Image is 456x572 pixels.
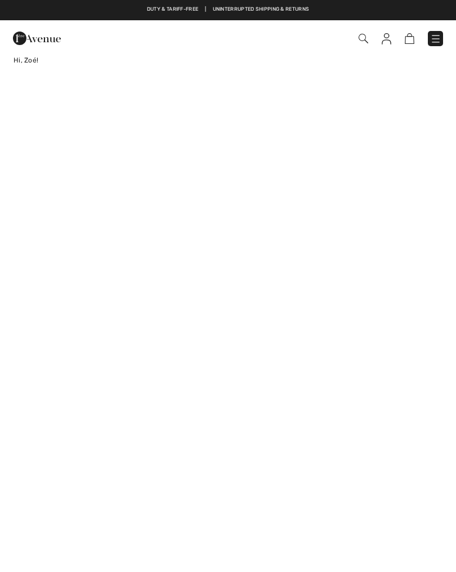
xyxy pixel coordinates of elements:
img: My Info [382,33,391,44]
a: Hi, Zoé! [5,55,451,65]
a: 1ère Avenue [13,32,61,43]
span: Hi, Zoé! [14,56,38,64]
img: Menu [430,33,441,44]
img: 1ère Avenue [13,27,61,50]
img: Search [359,34,368,43]
img: Shopping Bag [405,33,414,44]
